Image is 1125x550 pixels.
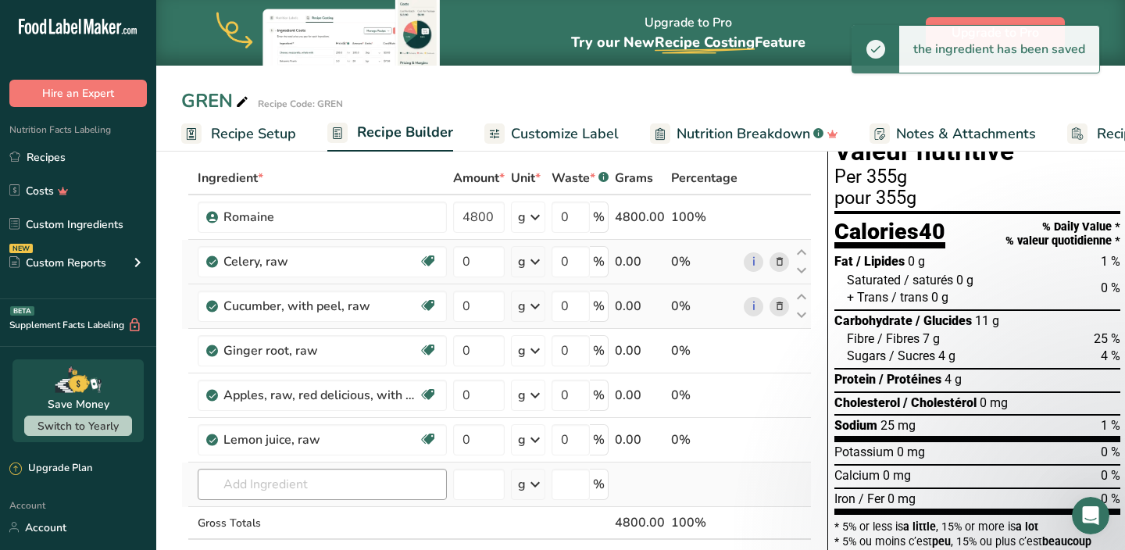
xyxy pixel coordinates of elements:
span: Try our New Feature [571,33,805,52]
div: 0.00 [615,252,665,271]
div: Per 355g [834,168,1120,187]
div: the ingredient has been saved [899,26,1099,73]
span: Saturated [847,273,901,287]
div: * 5% ou moins c’est , 15% ou plus c’est [834,536,1120,547]
div: % Daily Value * % valeur quotidienne * [1005,220,1120,248]
div: Custom Reports [9,255,106,271]
span: Recipe Costing [655,33,755,52]
span: / Glucides [916,313,972,328]
span: / trans [891,290,928,305]
section: * 5% or less is , 15% or more is [834,515,1120,547]
span: 40 [919,218,945,245]
span: Customize Label [511,123,619,145]
span: 25 mg [880,418,916,433]
span: Grams [615,169,653,187]
span: 0 g [956,273,973,287]
div: 0% [671,386,737,405]
span: 0 % [1101,280,1120,295]
div: Romaine [223,208,419,227]
span: / Cholestérol [903,395,977,410]
span: / Fibres [877,331,920,346]
span: 7 g [923,331,940,346]
div: pour 355g [834,189,1120,208]
div: 0.00 [615,297,665,316]
div: 0% [671,297,737,316]
span: Protein [834,372,876,387]
span: 4 % [1101,348,1120,363]
span: 0 % [1101,468,1120,483]
span: Potassium [834,445,894,459]
div: g [518,297,526,316]
span: Iron [834,491,855,506]
span: Recipe Setup [211,123,296,145]
span: Ingredient [198,169,263,187]
span: 11 g [975,313,999,328]
span: Amount [453,169,505,187]
div: 4800.00 [615,208,665,227]
div: 0% [671,252,737,271]
span: 0 % [1101,491,1120,506]
div: NEW [9,244,33,253]
div: GREN [181,87,252,115]
div: Ginger root, raw [223,341,419,360]
button: Hire an Expert [9,80,147,107]
div: Save Money [48,396,109,412]
div: g [518,386,526,405]
span: / Protéines [879,372,941,387]
span: / saturés [904,273,953,287]
div: g [518,252,526,271]
div: g [518,341,526,360]
span: Recipe Builder [357,122,453,143]
span: Unit [511,169,541,187]
div: Calories [834,220,945,249]
div: 0% [671,341,737,360]
span: / Lipides [856,254,905,269]
div: Upgrade Plan [9,461,92,477]
div: BETA [10,306,34,316]
span: a lot [1016,520,1038,533]
span: 4 g [945,372,962,387]
a: i [744,252,763,272]
div: Lemon juice, raw [223,430,419,449]
a: Customize Label [484,116,619,152]
div: 100% [671,513,737,532]
div: Cucumber, with peel, raw [223,297,419,316]
span: Fat [834,254,853,269]
span: Sugars [847,348,886,363]
span: Carbohydrate [834,313,912,328]
div: 0.00 [615,386,665,405]
span: 0 g [908,254,925,269]
div: g [518,475,526,494]
div: 0.00 [615,430,665,449]
span: Switch to Yearly [37,419,119,434]
span: / Sucres [889,348,935,363]
h1: Nutrition Facts Valeur nutritive [834,112,1120,165]
button: Upgrade to Pro [926,17,1065,48]
input: Add Ingredient [198,469,447,500]
span: a little [903,520,936,533]
div: 0% [671,430,737,449]
a: Recipe Builder [327,115,453,152]
span: Cholesterol [834,395,900,410]
div: g [518,208,526,227]
div: 4800.00 [615,513,665,532]
span: / Fer [859,491,884,506]
div: Celery, raw [223,252,419,271]
span: Nutrition Breakdown [677,123,810,145]
span: Upgrade to Pro [952,23,1039,42]
span: Notes & Attachments [896,123,1036,145]
div: 0.00 [615,341,665,360]
span: Calcium [834,468,880,483]
div: 100% [671,208,737,227]
span: 1 % [1101,254,1120,269]
a: Recipe Setup [181,116,296,152]
span: Sodium [834,418,877,433]
div: Waste [552,169,609,187]
div: Gross Totals [198,515,447,531]
a: Notes & Attachments [870,116,1036,152]
span: Percentage [671,169,737,187]
span: 0 % [1101,445,1120,459]
span: Fibre [847,331,874,346]
span: 0 mg [897,445,925,459]
div: Recipe Code: GREN [258,97,343,111]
